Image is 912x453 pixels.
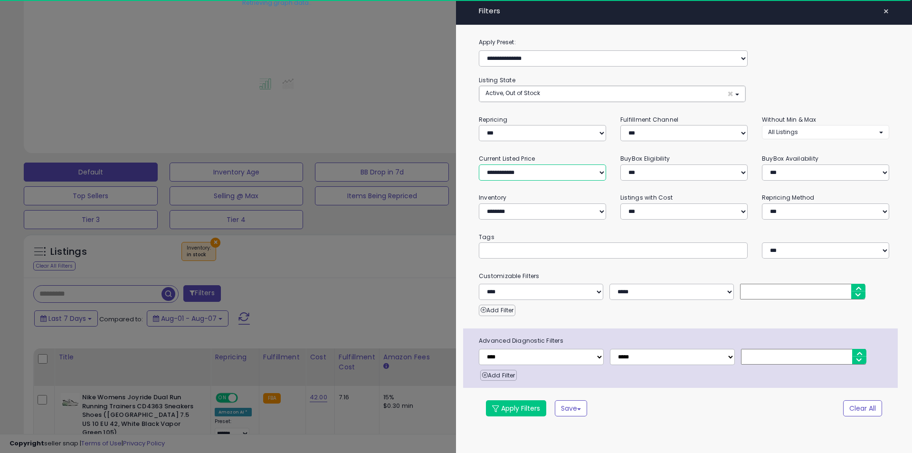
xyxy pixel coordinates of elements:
[479,193,506,202] small: Inventory
[472,336,898,346] span: Advanced Diagnostic Filters
[620,193,673,202] small: Listings with Cost
[485,89,540,97] span: Active, Out of Stock
[727,89,733,99] span: ×
[843,400,882,416] button: Clear All
[472,232,896,242] small: Tags
[883,5,889,18] span: ×
[879,5,893,18] button: ×
[620,116,678,124] small: Fulfillment Channel
[620,154,670,163] small: BuyBox Eligibility
[762,193,815,202] small: Repricing Method
[479,154,535,163] small: Current Listed Price
[768,128,798,136] span: All Listings
[762,125,889,139] button: All Listings
[479,86,745,102] button: Active, Out of Stock ×
[480,370,517,381] button: Add Filter
[762,154,818,163] small: BuyBox Availability
[555,400,587,416] button: Save
[479,305,515,316] button: Add Filter
[486,400,546,416] button: Apply Filters
[479,7,889,15] h4: Filters
[472,271,896,281] small: Customizable Filters
[479,116,507,124] small: Repricing
[472,37,896,48] label: Apply Preset:
[762,116,817,124] small: Without Min & Max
